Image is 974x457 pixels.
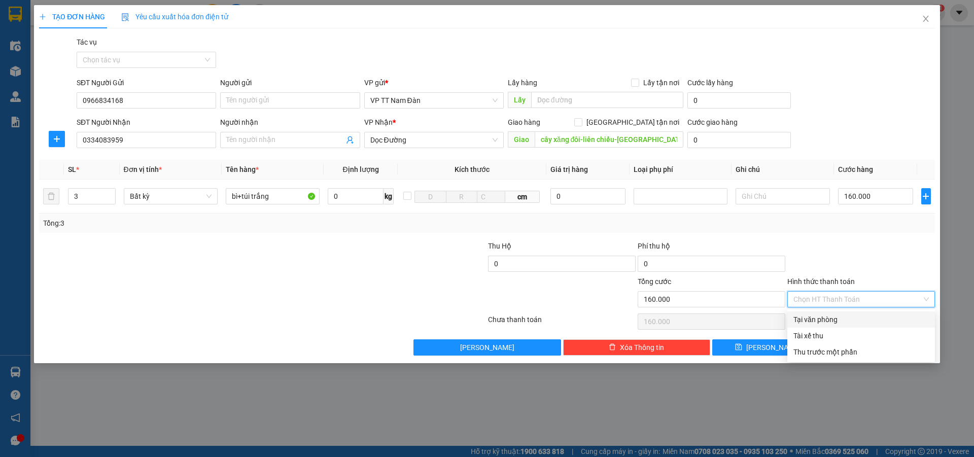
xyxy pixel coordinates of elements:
[550,165,588,173] span: Giá trị hàng
[508,131,535,148] span: Giao
[531,92,683,108] input: Dọc đường
[620,342,664,353] span: Xóa Thông tin
[77,117,216,128] div: SĐT Người Nhận
[505,191,540,203] span: cm
[687,92,791,109] input: Cước lấy hàng
[77,38,97,46] label: Tác vụ
[508,118,540,126] span: Giao hàng
[342,165,378,173] span: Định lượng
[793,330,929,341] div: Tài xế thu
[687,132,791,148] input: Cước giao hàng
[39,13,46,20] span: plus
[838,165,873,173] span: Cước hàng
[487,314,637,332] div: Chưa thanh toán
[736,188,829,204] input: Ghi Chú
[370,93,498,108] span: VP TT Nam Đàn
[793,346,929,358] div: Thu trước một phần
[346,136,354,144] span: user-add
[370,132,498,148] span: Dọc Đường
[712,339,822,356] button: save[PERSON_NAME]
[220,77,360,88] div: Người gửi
[687,118,738,126] label: Cước giao hàng
[508,92,531,108] span: Lấy
[639,77,683,88] span: Lấy tận nơi
[550,188,626,204] input: 0
[49,135,64,143] span: plus
[446,191,477,203] input: R
[226,165,259,173] span: Tên hàng
[49,131,65,147] button: plus
[922,192,930,200] span: plus
[922,15,930,23] span: close
[121,13,129,21] img: icon
[638,240,785,256] div: Phí thu hộ
[124,165,162,173] span: Đơn vị tính
[563,339,711,356] button: deleteXóa Thông tin
[364,118,393,126] span: VP Nhận
[43,218,376,229] div: Tổng: 3
[130,189,212,204] span: Bất kỳ
[413,339,561,356] button: [PERSON_NAME]
[68,165,76,173] span: SL
[582,117,683,128] span: [GEOGRAPHIC_DATA] tận nơi
[787,277,855,286] label: Hình thức thanh toán
[39,13,105,21] span: TẠO ĐƠN HÀNG
[921,188,931,204] button: plus
[535,131,683,148] input: Dọc đường
[638,277,671,286] span: Tổng cước
[43,188,59,204] button: delete
[460,342,514,353] span: [PERSON_NAME]
[687,79,733,87] label: Cước lấy hàng
[746,342,801,353] span: [PERSON_NAME]
[508,79,537,87] span: Lấy hàng
[912,5,940,33] button: Close
[609,343,616,351] span: delete
[630,160,732,180] th: Loại phụ phí
[220,117,360,128] div: Người nhận
[121,13,228,21] span: Yêu cầu xuất hóa đơn điện tử
[414,191,446,203] input: D
[226,188,320,204] input: VD: Bàn, Ghế
[455,165,490,173] span: Kích thước
[488,242,511,250] span: Thu Hộ
[793,314,929,325] div: Tại văn phòng
[735,343,742,351] span: save
[384,188,394,204] span: kg
[77,77,216,88] div: SĐT Người Gửi
[477,191,505,203] input: C
[732,160,833,180] th: Ghi chú
[364,77,504,88] div: VP gửi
